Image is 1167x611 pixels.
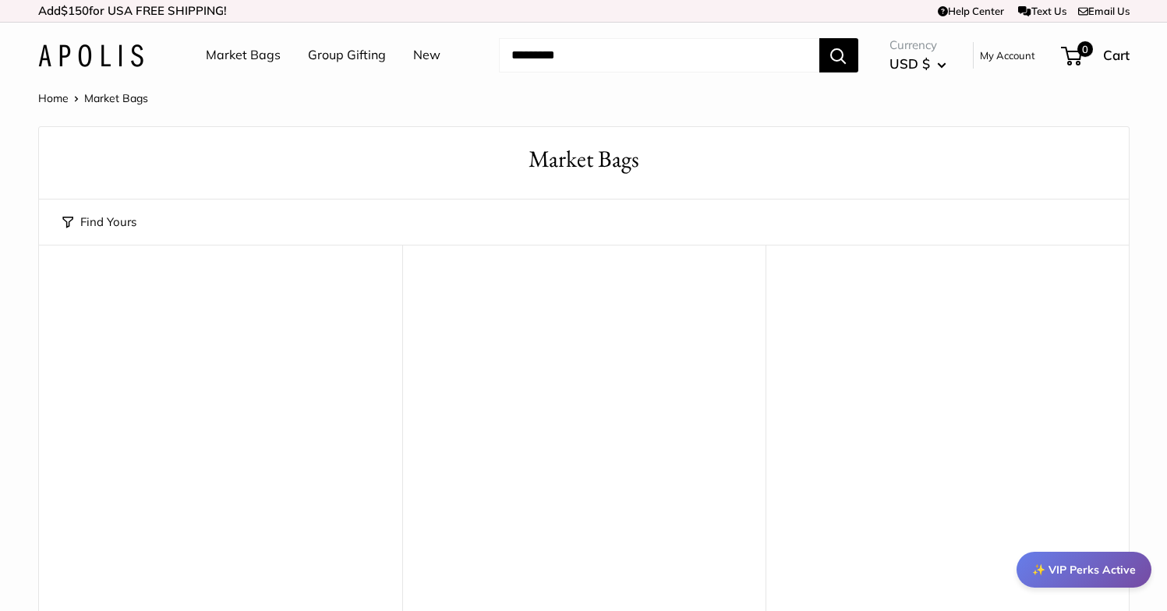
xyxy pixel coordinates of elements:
button: Find Yours [62,211,136,233]
span: USD $ [889,55,930,72]
span: $150 [61,3,89,18]
span: 0 [1077,41,1092,57]
a: Market Bags [206,44,281,67]
div: ✨ VIP Perks Active [1017,552,1151,588]
h1: Market Bags [62,143,1105,176]
img: Apolis [38,44,143,67]
a: Group Gifting [308,44,386,67]
button: USD $ [889,51,946,76]
a: Home [38,91,69,105]
a: 0 Cart [1063,43,1130,68]
span: Currency [889,34,946,56]
button: Search [819,38,858,72]
a: My Account [980,46,1035,65]
a: Email Us [1078,5,1130,17]
a: Text Us [1018,5,1066,17]
a: Help Center [938,5,1004,17]
span: Market Bags [84,91,148,105]
span: Cart [1103,47,1130,63]
nav: Breadcrumb [38,88,148,108]
input: Search... [499,38,819,72]
a: New [413,44,440,67]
